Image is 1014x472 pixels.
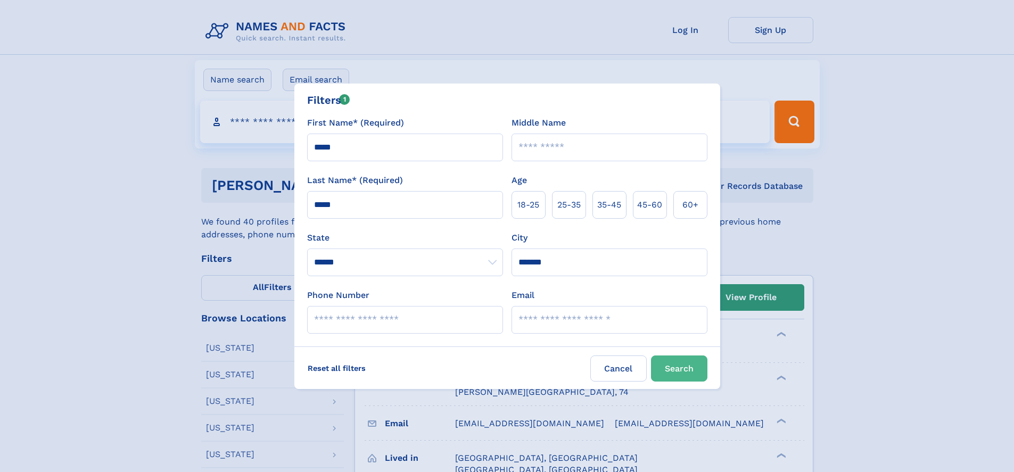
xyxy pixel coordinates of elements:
label: Middle Name [512,117,566,129]
div: Filters [307,92,350,108]
button: Search [651,355,707,382]
span: 25‑35 [557,198,581,211]
label: Age [512,174,527,187]
span: 45‑60 [637,198,662,211]
label: Email [512,289,534,302]
label: Reset all filters [301,355,373,381]
span: 18‑25 [517,198,539,211]
span: 35‑45 [597,198,621,211]
label: First Name* (Required) [307,117,404,129]
span: 60+ [682,198,698,211]
label: City [512,231,527,244]
label: Last Name* (Required) [307,174,403,187]
label: Cancel [590,355,647,382]
label: Phone Number [307,289,369,302]
label: State [307,231,503,244]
